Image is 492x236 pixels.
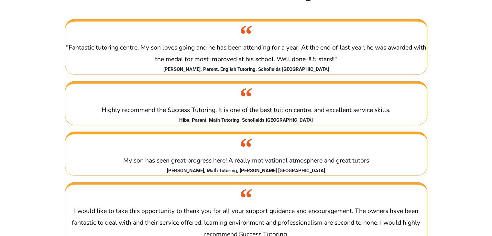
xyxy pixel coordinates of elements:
[123,156,369,164] span: My son has seen great progress here! A really motivational atmosphere and great tutors
[65,116,427,125] cite: Hibe, Parent, Math Tutoring, Schofields [GEOGRAPHIC_DATA]
[65,166,427,175] cite: [PERSON_NAME], Math Tutoring, [PERSON_NAME] [GEOGRAPHIC_DATA]
[102,105,390,114] span: Highly recommend the Success Tutoring. It is one of the best tuition centre. and excellent servic...
[65,65,427,74] cite: [PERSON_NAME], Parent, English Tutoring, Schofields [GEOGRAPHIC_DATA]
[384,163,492,236] iframe: Chat Widget
[66,43,426,63] span: "Fantastic tutoring centre. My son loves going and he has been attending for a year. At the end o...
